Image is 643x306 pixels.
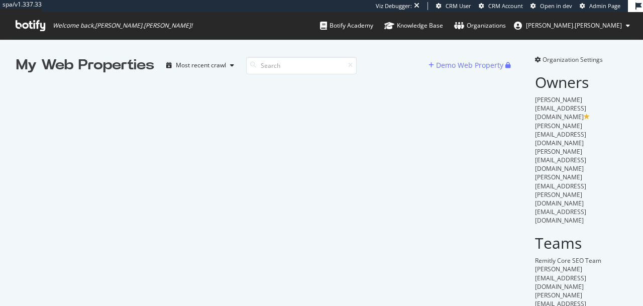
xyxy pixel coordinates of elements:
button: [PERSON_NAME].[PERSON_NAME] [506,18,638,34]
a: Admin Page [580,2,620,10]
div: Most recent crawl [176,62,226,68]
span: [EMAIL_ADDRESS][DOMAIN_NAME] [535,208,586,225]
div: Demo Web Property [436,60,503,70]
a: Botify Academy [320,12,373,39]
a: Open in dev [530,2,572,10]
a: Knowledge Base [384,12,443,39]
span: CRM Account [488,2,523,10]
div: Organizations [454,21,506,31]
span: [PERSON_NAME][EMAIL_ADDRESS][DOMAIN_NAME] [535,95,586,121]
div: Botify Academy [320,21,373,31]
div: My Web Properties [16,55,154,75]
span: [PERSON_NAME][EMAIL_ADDRESS][DOMAIN_NAME] [535,147,586,173]
span: Organization Settings [543,55,603,64]
span: Open in dev [540,2,572,10]
span: alex.johnson [526,21,622,30]
span: Welcome back, [PERSON_NAME].[PERSON_NAME] ! [53,22,192,30]
span: [PERSON_NAME][EMAIL_ADDRESS][DOMAIN_NAME] [535,265,586,290]
h2: Owners [535,74,627,90]
h2: Teams [535,235,627,251]
span: [PERSON_NAME][EMAIL_ADDRESS][PERSON_NAME][DOMAIN_NAME] [535,173,586,207]
span: Admin Page [589,2,620,10]
span: [PERSON_NAME][EMAIL_ADDRESS][DOMAIN_NAME] [535,122,586,147]
a: CRM User [436,2,471,10]
a: CRM Account [479,2,523,10]
div: Remitly Core SEO Team [535,256,627,265]
button: Demo Web Property [428,57,505,73]
a: Organizations [454,12,506,39]
input: Search [246,57,357,74]
span: CRM User [446,2,471,10]
div: Viz Debugger: [376,2,412,10]
a: Demo Web Property [428,61,505,69]
div: Knowledge Base [384,21,443,31]
button: Most recent crawl [162,57,238,73]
